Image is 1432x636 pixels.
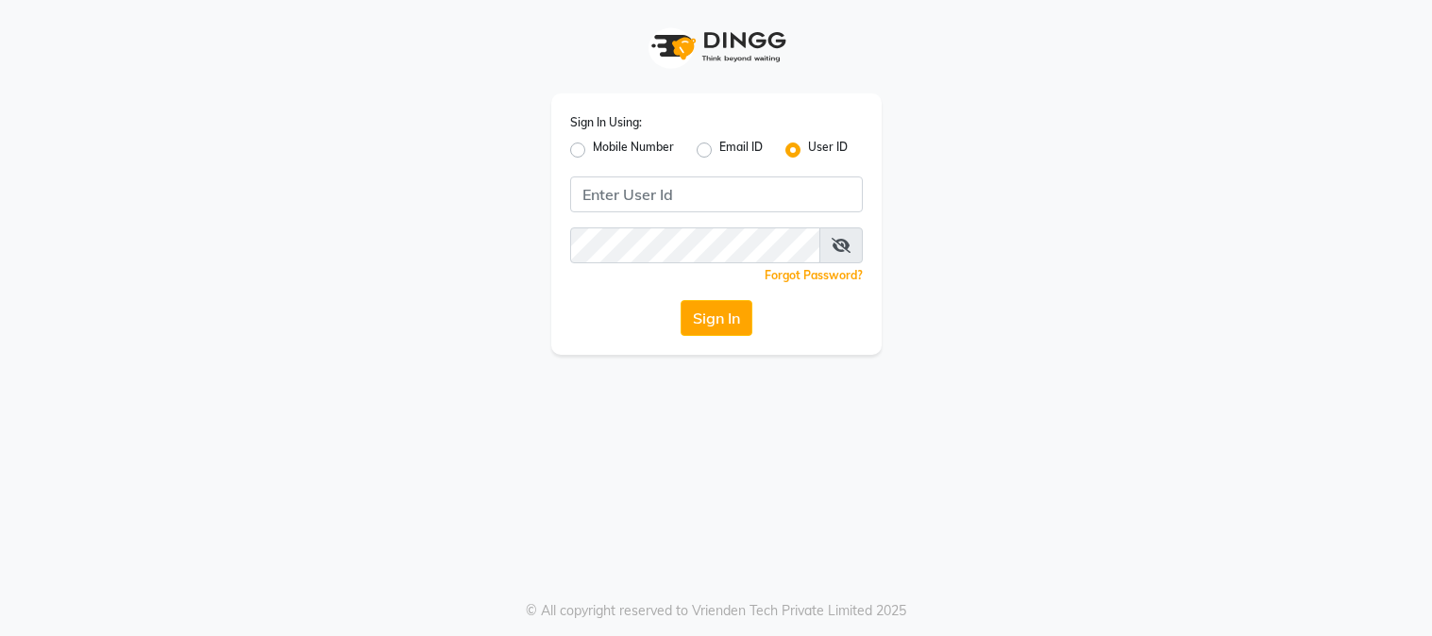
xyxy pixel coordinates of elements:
label: Mobile Number [593,139,674,161]
label: User ID [808,139,848,161]
input: Username [570,176,863,212]
button: Sign In [681,300,752,336]
img: logo1.svg [641,19,792,75]
label: Sign In Using: [570,114,642,131]
label: Email ID [719,139,763,161]
input: Username [570,227,820,263]
a: Forgot Password? [765,268,863,282]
